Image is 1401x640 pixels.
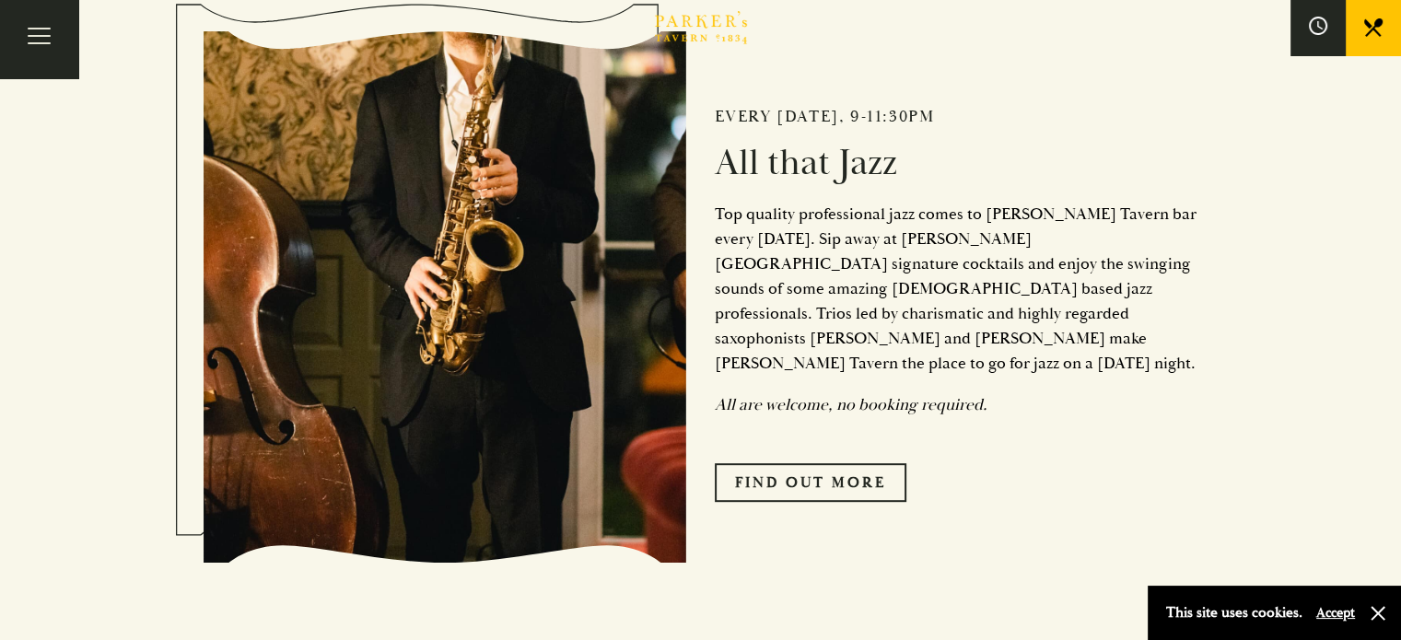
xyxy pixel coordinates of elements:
[715,107,1198,127] h2: Every [DATE], 9-11:30pm
[1369,604,1387,623] button: Close and accept
[715,463,906,502] a: Find Out More
[1166,599,1302,626] p: This site uses cookies.
[715,394,987,415] em: All are welcome, no booking required.
[715,202,1198,376] p: Top quality professional jazz comes to [PERSON_NAME] Tavern bar every [DATE]. Sip away at [PERSON...
[1316,604,1355,622] button: Accept
[715,141,1198,185] h2: All that Jazz
[204,1,1198,594] div: 1 / 1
